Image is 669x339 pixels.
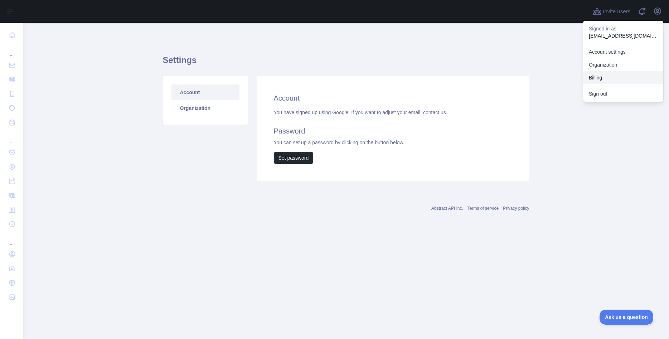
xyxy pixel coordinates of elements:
p: [EMAIL_ADDRESS][DOMAIN_NAME] [589,32,658,39]
button: Set password [274,152,314,164]
span: Invite users [603,8,630,16]
button: Sign out [583,87,663,100]
a: Account settings [583,45,663,58]
a: Abstract API Inc. [431,206,463,211]
a: Account [171,84,239,100]
a: Privacy policy [503,206,529,211]
div: You have signed up using Google. If you want to adjust your email, You can set up a password by c... [274,109,512,164]
div: ... [6,130,17,145]
h2: Account [274,93,512,103]
div: ... [6,43,17,57]
a: Organization [171,100,239,116]
iframe: Toggle Customer Support [600,310,655,325]
a: contact us. [423,110,447,115]
div: ... [6,232,17,246]
a: Organization [583,58,663,71]
button: Billing [583,71,663,84]
h1: Settings [163,54,529,72]
p: Signed in as [589,25,658,32]
button: Invite users [591,6,632,17]
h2: Password [274,126,512,136]
a: Terms of service [467,206,499,211]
